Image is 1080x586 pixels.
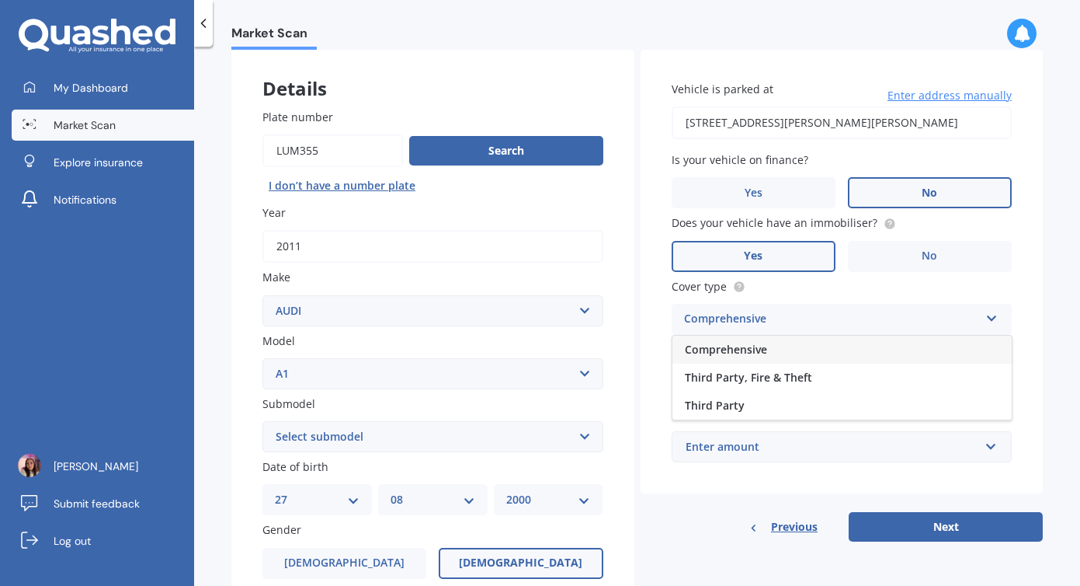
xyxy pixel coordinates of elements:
span: Submit feedback [54,496,140,511]
div: Comprehensive [684,310,980,329]
span: Plate number [262,110,333,124]
input: Enter plate number [262,134,403,167]
span: Previous [771,515,818,539]
a: My Dashboard [12,72,194,103]
span: Year [262,205,286,220]
span: Submodel [262,396,315,411]
span: Log out [54,533,91,549]
a: Submit feedback [12,488,194,519]
span: Third Party, Fire & Theft [685,370,812,385]
span: My Dashboard [54,80,128,96]
span: Enter address manually [887,88,1012,103]
span: Market Scan [54,117,116,133]
a: [PERSON_NAME] [12,451,194,482]
span: Market Scan [231,26,317,47]
span: Is your vehicle on finance? [672,152,808,167]
span: [DEMOGRAPHIC_DATA] [284,556,405,570]
span: No [922,187,937,200]
button: I don’t have a number plate [262,173,422,198]
span: Cover type [672,279,727,294]
div: Details [231,50,634,96]
span: [PERSON_NAME] [54,459,138,474]
button: Next [849,512,1043,542]
span: Yes [744,249,762,263]
button: Search [409,136,603,166]
span: Vehicle is parked at [672,82,773,96]
span: Does your vehicle have an immobiliser? [672,216,877,231]
span: Comprehensive [685,342,767,357]
a: Market Scan [12,110,194,141]
span: Third Party [685,398,745,413]
span: Gender [262,523,301,538]
input: Enter address [672,106,1012,139]
span: No [922,249,937,263]
a: Explore insurance [12,147,194,178]
a: Log out [12,525,194,556]
a: Notifications [12,184,194,215]
span: Make [262,270,290,285]
span: Model [262,333,295,348]
div: Enter amount [686,438,980,455]
img: picture [18,454,41,477]
span: Yes [745,187,762,200]
span: Date of birth [262,459,328,474]
span: Notifications [54,192,116,208]
span: [DEMOGRAPHIC_DATA] [459,556,582,570]
input: YYYY [262,230,603,263]
span: Explore insurance [54,155,143,170]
